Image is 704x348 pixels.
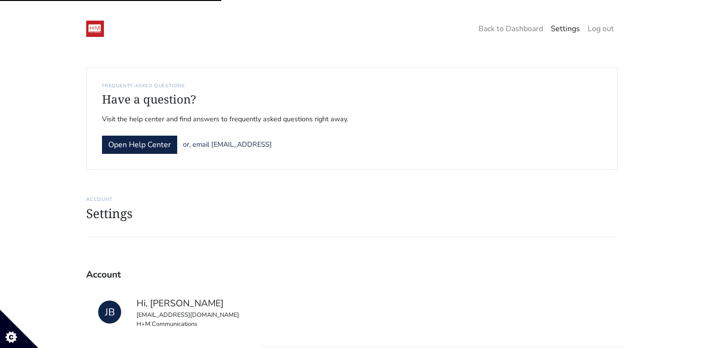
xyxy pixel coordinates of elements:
[136,297,239,311] div: Hi, [PERSON_NAME]
[102,114,602,125] span: Visit the help center and find answers to frequently asked questions right away.
[102,136,177,154] a: Open Help Center
[102,83,602,89] h6: FREQUENTY ASKED QUESTIONS
[102,93,602,106] h4: Have a question?
[136,320,239,329] div: H+M Communications
[86,260,618,282] div: Account
[86,21,104,37] img: 19:52:48_1547236368
[183,139,272,149] a: or, email [EMAIL_ADDRESS]
[584,19,618,38] a: Log out
[86,206,618,221] h1: Settings
[98,301,121,324] div: JB
[475,19,547,38] a: Back to Dashboard
[136,311,239,320] div: [EMAIL_ADDRESS][DOMAIN_NAME]
[86,197,618,202] h6: ACCOUNT
[547,19,584,38] a: Settings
